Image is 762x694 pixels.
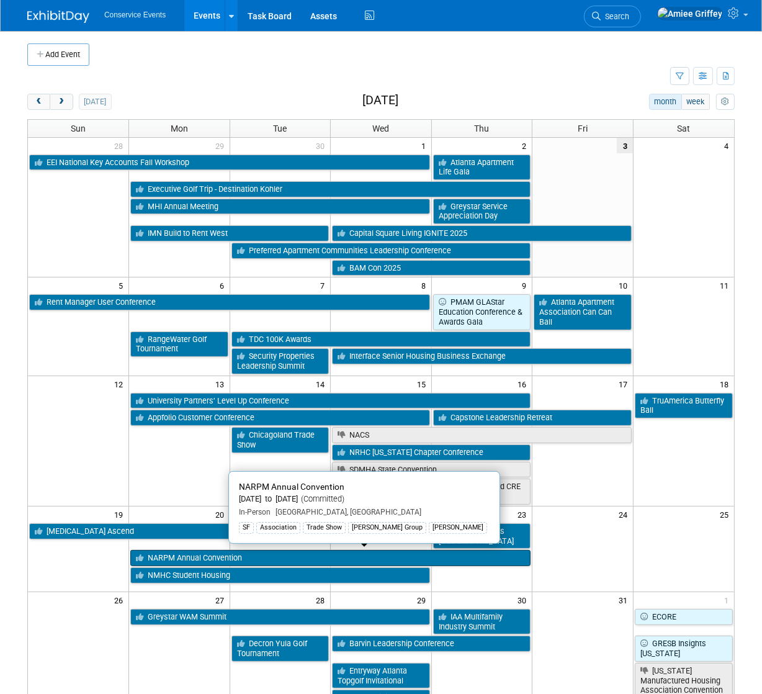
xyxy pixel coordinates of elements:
[231,636,329,661] a: Decron Yula Golf Tournament
[716,94,735,110] button: myCustomButton
[719,376,734,392] span: 18
[71,124,86,133] span: Sun
[239,522,254,533] div: SF
[79,94,112,110] button: [DATE]
[50,94,73,110] button: next
[516,507,532,522] span: 23
[433,155,531,180] a: Atlanta Apartment Life Gala
[130,393,531,409] a: University Partners’ Level Up Conference
[721,98,729,106] i: Personalize Calendar
[332,348,632,364] a: Interface Senior Housing Business Exchange
[130,567,430,584] a: NMHC Student Housing
[516,376,532,392] span: 16
[271,508,421,516] span: [GEOGRAPHIC_DATA], [GEOGRAPHIC_DATA]
[635,636,733,661] a: GRESB Insights [US_STATE]
[723,138,734,153] span: 4
[617,138,633,153] span: 3
[29,523,430,539] a: [MEDICAL_DATA] Ascend
[657,7,723,20] img: Amiee Griffey
[171,124,188,133] span: Mon
[27,43,89,66] button: Add Event
[130,609,430,625] a: Greystar WAM Summit
[214,507,230,522] span: 20
[315,592,330,608] span: 28
[332,636,531,652] a: Barvin Leadership Conference
[420,277,431,293] span: 8
[113,138,128,153] span: 28
[416,592,431,608] span: 29
[113,507,128,522] span: 19
[231,243,531,259] a: Preferred Apartment Communities Leadership Conference
[303,522,346,533] div: Trade Show
[27,94,50,110] button: prev
[521,277,532,293] span: 9
[578,124,588,133] span: Fri
[218,277,230,293] span: 6
[332,427,632,443] a: NACS
[315,138,330,153] span: 30
[617,592,633,608] span: 31
[362,94,398,107] h2: [DATE]
[214,592,230,608] span: 27
[719,507,734,522] span: 25
[635,393,733,418] a: TruAmerica Butterfly Ball
[649,94,682,110] button: month
[723,592,734,608] span: 1
[719,277,734,293] span: 11
[273,124,287,133] span: Tue
[239,482,344,492] span: NARPM Annual Convention
[256,522,300,533] div: Association
[601,12,629,21] span: Search
[677,124,690,133] span: Sat
[521,138,532,153] span: 2
[29,294,430,310] a: Rent Manager User Conference
[214,138,230,153] span: 29
[516,592,532,608] span: 30
[113,592,128,608] span: 26
[332,462,531,478] a: SDMHA State Convention
[332,663,430,688] a: Entryway Atlanta Topgolf Invitational
[416,376,431,392] span: 15
[214,376,230,392] span: 13
[617,277,633,293] span: 10
[584,6,641,27] a: Search
[298,494,344,503] span: (Committed)
[113,376,128,392] span: 12
[231,331,531,348] a: TDC 100K Awards
[635,609,733,625] a: ECORE
[315,376,330,392] span: 14
[130,550,531,566] a: NARPM Annual Convention
[332,225,632,241] a: Capital Square Living IGNITE 2025
[332,444,531,461] a: NRHC [US_STATE] Chapter Conference
[372,124,389,133] span: Wed
[130,225,329,241] a: IMN Build to Rent West
[29,155,430,171] a: EEI National Key Accounts Fall Workshop
[319,277,330,293] span: 7
[27,11,89,23] img: ExhibitDay
[617,507,633,522] span: 24
[681,94,710,110] button: week
[433,609,531,634] a: IAA Multifamily Industry Summit
[433,294,531,330] a: PMAM GLAStar Education Conference & Awards Gala
[332,260,531,276] a: BAM Con 2025
[239,508,271,516] span: In-Person
[433,410,632,426] a: Capstone Leadership Retreat
[420,138,431,153] span: 1
[231,427,329,453] a: Chicagoland Trade Show
[130,199,430,215] a: MHI Annual Meeting
[239,494,490,505] div: [DATE] to [DATE]
[429,522,487,533] div: [PERSON_NAME]
[617,376,633,392] span: 17
[534,294,632,330] a: Atlanta Apartment Association Can Can Ball
[231,348,329,374] a: Security Properties Leadership Summit
[475,124,490,133] span: Thu
[348,522,426,533] div: [PERSON_NAME] Group
[130,410,430,426] a: Appfolio Customer Conference
[117,277,128,293] span: 5
[433,199,531,224] a: Greystar Service Appreciation Day
[104,11,166,19] span: Conservice Events
[130,181,531,197] a: Executive Golf Trip - Destination Kohler
[130,331,228,357] a: RangeWater Golf Tournament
